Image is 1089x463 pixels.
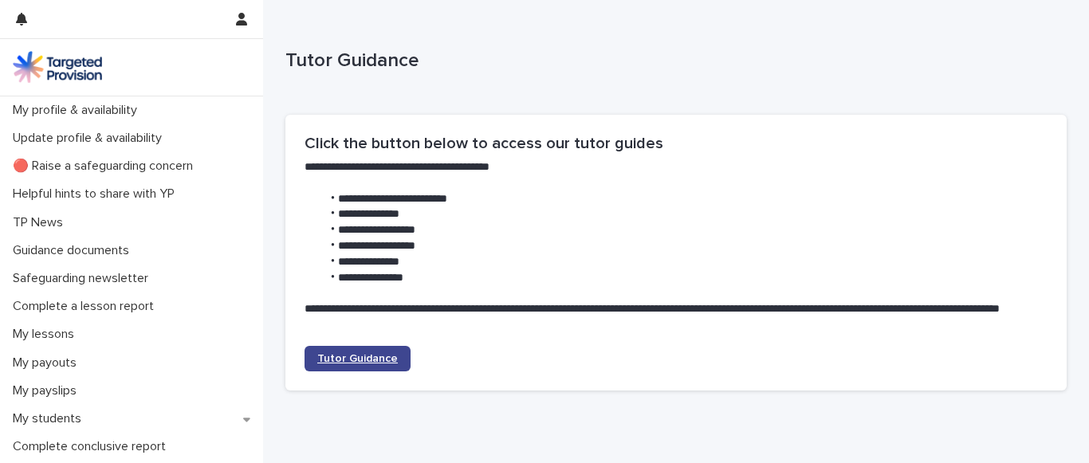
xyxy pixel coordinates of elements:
p: 🔴 Raise a safeguarding concern [6,159,206,174]
p: Guidance documents [6,243,142,258]
a: Tutor Guidance [305,346,411,371]
p: Update profile & availability [6,131,175,146]
p: My lessons [6,327,87,342]
p: Complete conclusive report [6,439,179,454]
h2: Click the button below to access our tutor guides [305,134,1048,153]
span: Tutor Guidance [317,353,398,364]
p: My students [6,411,94,426]
p: My payslips [6,383,89,398]
p: Tutor Guidance [285,49,1060,73]
p: TP News [6,215,76,230]
p: My payouts [6,355,89,371]
p: My profile & availability [6,103,150,118]
img: M5nRWzHhSzIhMunXDL62 [13,51,102,83]
p: Helpful hints to share with YP [6,186,187,202]
p: Safeguarding newsletter [6,271,161,286]
p: Complete a lesson report [6,299,167,314]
